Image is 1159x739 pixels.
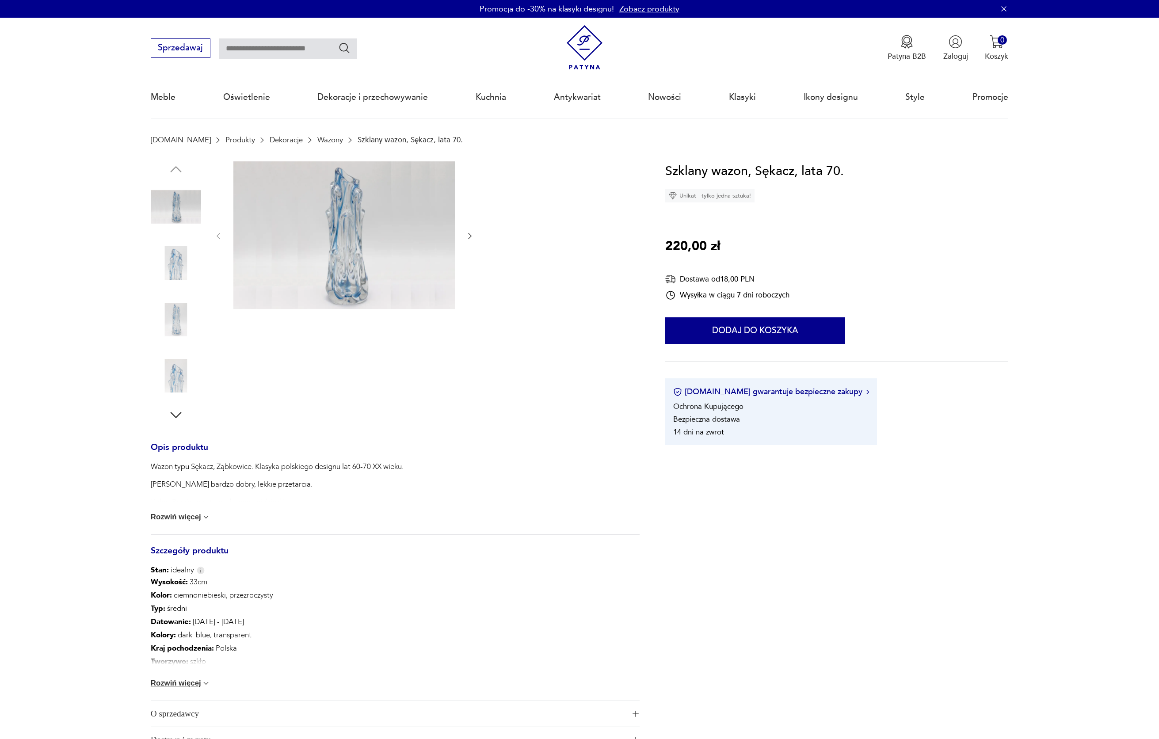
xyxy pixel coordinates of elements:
[151,615,426,629] p: [DATE] - [DATE]
[151,701,625,727] span: O sprzedawcy
[554,77,601,118] a: Antykwariat
[972,77,1008,118] a: Promocje
[151,479,404,490] p: [PERSON_NAME] bardzo dobry, lekkie przetarcia.
[151,513,211,522] button: Rozwiń więcej
[888,35,926,61] button: Patyna B2B
[151,577,188,587] b: Wysokość :
[223,77,270,118] a: Oświetlenie
[949,35,962,49] img: Ikonka użytkownika
[358,136,463,144] p: Szklany wazon, Sękacz, lata 70.
[480,4,614,15] p: Promocja do -30% na klasyki designu!
[151,630,176,640] b: Kolory :
[151,575,426,589] p: 33cm
[804,77,858,118] a: Ikony designu
[673,401,743,411] li: Ochrona Kupującego
[270,136,303,144] a: Dekoracje
[151,136,211,144] a: [DOMAIN_NAME]
[648,77,681,118] a: Nowości
[665,274,676,285] img: Ikona dostawy
[151,38,210,58] button: Sprzedawaj
[151,444,640,462] h3: Opis produktu
[985,35,1008,61] button: 0Koszyk
[888,51,926,61] p: Patyna B2B
[202,679,210,688] img: chevron down
[151,642,426,655] p: Polska
[151,643,214,653] b: Kraj pochodzenia :
[990,35,1003,49] img: Ikona koszyka
[151,565,194,575] span: idealny
[669,192,677,200] img: Ikona diamentu
[151,461,404,472] p: Wazon typu Sękacz, Ząbkowice. Klasyka polskiego designu lat 60-70 XX wieku.
[151,617,191,627] b: Datowanie :
[338,42,351,54] button: Szukaj
[905,77,925,118] a: Style
[665,317,845,344] button: Dodaj do koszyka
[665,189,755,202] div: Unikat - tylko jedna sztuka!
[673,386,869,397] button: [DOMAIN_NAME] gwarantuje bezpieczne zakupy
[151,77,175,118] a: Meble
[151,603,165,613] b: Typ :
[729,77,756,118] a: Klasyki
[151,589,426,602] p: ciemnoniebieski, przezroczysty
[317,136,343,144] a: Wazony
[151,602,426,615] p: średni
[562,25,607,70] img: Patyna - sklep z meblami i dekoracjami vintage
[151,565,169,575] b: Stan:
[673,388,682,396] img: Ikona certyfikatu
[151,629,426,642] p: dark_blue, transparent
[943,35,968,61] button: Zaloguj
[151,656,188,667] b: Tworzywo :
[665,161,844,182] h1: Szklany wazon, Sękacz, lata 70.
[665,236,720,257] p: 220,00 zł
[633,711,639,717] img: Ikona plusa
[317,77,428,118] a: Dekoracje i przechowywanie
[151,655,426,668] p: szkło
[151,350,201,401] img: Zdjęcie produktu Szklany wazon, Sękacz, lata 70.
[151,238,201,288] img: Zdjęcie produktu Szklany wazon, Sękacz, lata 70.
[151,590,172,600] b: Kolor:
[197,567,205,574] img: Info icon
[943,51,968,61] p: Zaloguj
[673,427,724,437] li: 14 dni na zwrot
[151,182,201,232] img: Zdjęcie produktu Szklany wazon, Sękacz, lata 70.
[151,294,201,345] img: Zdjęcie produktu Szklany wazon, Sękacz, lata 70.
[998,35,1007,45] div: 0
[476,77,506,118] a: Kuchnia
[665,274,789,285] div: Dostawa od 18,00 PLN
[151,548,640,565] h3: Szczegóły produktu
[900,35,914,49] img: Ikona medalu
[619,4,679,15] a: Zobacz produkty
[866,390,869,394] img: Ikona strzałki w prawo
[151,45,210,52] a: Sprzedawaj
[151,497,404,507] p: Kolor: Przeźroczysty, bezbarwny, niebieski.
[673,414,740,424] li: Bezpieczna dostawa
[888,35,926,61] a: Ikona medaluPatyna B2B
[202,513,210,522] img: chevron down
[151,679,211,688] button: Rozwiń więcej
[665,290,789,301] div: Wysyłka w ciągu 7 dni roboczych
[233,161,455,309] img: Zdjęcie produktu Szklany wazon, Sękacz, lata 70.
[151,701,640,727] button: Ikona plusaO sprzedawcy
[225,136,255,144] a: Produkty
[985,51,1008,61] p: Koszyk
